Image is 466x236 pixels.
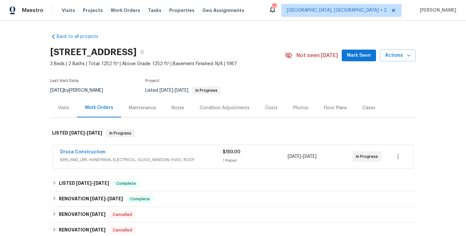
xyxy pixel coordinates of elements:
[90,228,105,232] span: [DATE]
[90,196,123,201] span: -
[50,61,285,67] span: 3 Beds | 2 Baths | Total: 1252 ft² | Above Grade: 1252 ft² | Basement Finished: N/A | 1987
[69,131,85,135] span: [DATE]
[288,154,301,159] span: [DATE]
[110,227,135,233] span: Cancelled
[59,195,123,203] h6: RENOVATION
[303,154,316,159] span: [DATE]
[85,104,113,111] div: Work Orders
[287,7,387,14] span: [GEOGRAPHIC_DATA], [GEOGRAPHIC_DATA] + 2
[324,105,347,111] div: Floor Plans
[107,196,123,201] span: [DATE]
[160,88,173,93] span: [DATE]
[175,88,188,93] span: [DATE]
[50,49,137,55] h2: [STREET_ADDRESS]
[76,181,109,185] span: -
[60,157,223,163] span: BRN_AND_LRR, HANDYMAN, ELECTRICAL, GLASS_WINDOW, HVAC, ROOF
[59,180,109,187] h6: LISTED
[58,105,69,111] div: Visits
[50,207,416,222] div: RENOVATION [DATE]Cancelled
[52,129,102,137] h6: LISTED
[111,7,140,14] span: Work Orders
[145,88,221,93] span: Listed
[356,153,381,160] span: In Progress
[169,7,194,14] span: Properties
[87,131,102,135] span: [DATE]
[50,33,112,40] a: Back to all projects
[380,50,416,62] button: Actions
[69,131,102,135] span: -
[76,181,92,185] span: [DATE]
[342,50,376,62] button: Mark Seen
[223,150,240,154] span: $150.00
[50,123,416,144] div: LISTED [DATE]-[DATE]In Progress
[129,105,156,111] div: Maintenance
[62,7,75,14] span: Visits
[265,105,278,111] div: Costs
[148,8,161,13] span: Tasks
[107,130,134,136] span: In Progress
[50,87,111,94] div: by [PERSON_NAME]
[137,46,148,58] button: Copy Address
[114,180,139,187] span: Complete
[223,157,288,164] div: 1 Repair
[288,153,316,160] span: -
[296,52,338,59] span: Not seen [DATE]
[59,211,105,218] h6: RENOVATION
[417,7,456,14] span: [PERSON_NAME]
[110,211,135,218] span: Cancelled
[94,181,109,185] span: [DATE]
[193,88,220,92] span: In Progress
[202,7,244,14] span: Geo Assignments
[347,52,371,60] span: Mark Seen
[60,150,105,154] a: Droza Construction
[59,226,105,234] h6: RENOVATION
[50,88,64,93] span: [DATE]
[145,79,160,83] span: Project
[50,176,416,191] div: LISTED [DATE]-[DATE]Complete
[90,196,105,201] span: [DATE]
[272,4,276,10] div: 63
[22,7,43,14] span: Maestro
[50,79,79,83] span: Last Visit Date
[385,52,411,60] span: Actions
[50,191,416,207] div: RENOVATION [DATE]-[DATE]Complete
[90,212,105,217] span: [DATE]
[128,196,152,202] span: Complete
[362,105,375,111] div: Cases
[160,88,188,93] span: -
[172,105,184,111] div: Notes
[83,7,103,14] span: Projects
[200,105,250,111] div: Condition Adjustments
[293,105,308,111] div: Photos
